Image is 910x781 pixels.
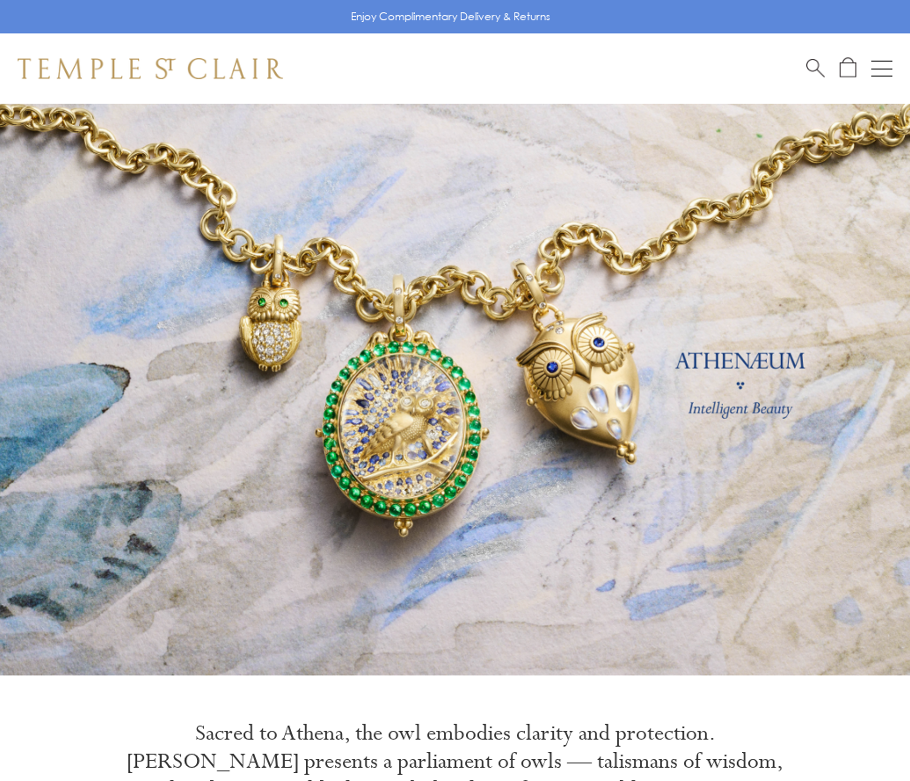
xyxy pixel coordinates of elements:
p: Enjoy Complimentary Delivery & Returns [351,8,550,26]
button: Open navigation [871,58,892,79]
a: Search [806,57,825,79]
img: Temple St. Clair [18,58,283,79]
a: Open Shopping Bag [840,57,856,79]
